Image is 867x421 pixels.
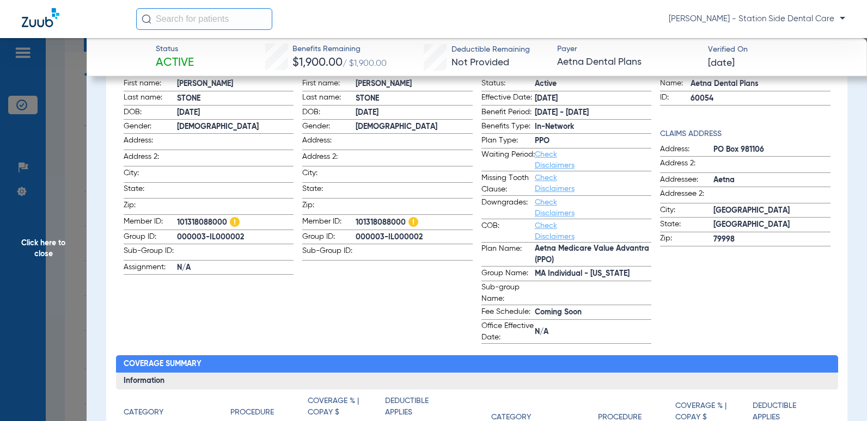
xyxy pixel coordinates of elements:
span: Status: [481,78,535,91]
a: Check Disclaimers [535,151,575,169]
span: / $1,900.00 [343,59,387,68]
span: Not Provided [451,58,509,67]
img: Hazard [230,217,240,227]
span: Sub-group Name: [481,282,535,305]
span: Member ID: [302,216,356,230]
span: In-Network [535,121,652,133]
h4: Procedure [230,407,274,418]
span: Zip: [660,233,713,246]
span: Address: [660,144,713,157]
span: Zip: [302,200,356,214]
span: COB: [481,220,535,242]
span: ID: [660,92,691,105]
span: [DATE] [356,107,473,119]
h4: Category [124,407,163,418]
span: Fee Schedule: [481,306,535,319]
span: PO Box 981106 [713,144,831,156]
span: Status [156,44,194,55]
span: Deductible Remaining [451,44,530,55]
span: Active [156,55,194,71]
span: Effective Date: [481,92,535,105]
h2: Coverage Summary [116,355,838,373]
span: Group ID: [124,231,177,244]
span: PPO [535,135,652,147]
span: [DATE] [535,93,652,104]
h3: Information [116,373,838,390]
span: [GEOGRAPHIC_DATA] [713,219,831,231]
span: [DATE] - [DATE] [535,107,652,119]
span: [GEOGRAPHIC_DATA] [713,205,831,216]
span: Name: [660,78,691,91]
span: [DATE] [708,57,735,70]
span: Zip: [124,200,177,214]
span: MA Individual - [US_STATE] [535,268,652,280]
img: Hazard [408,217,418,227]
span: [PERSON_NAME] [356,78,473,90]
span: Addressee: [660,174,713,187]
span: Sub-Group ID: [124,245,177,260]
a: Check Disclaimers [535,174,575,193]
span: First name: [124,78,177,91]
span: Missing Tooth Clause: [481,172,535,195]
span: Address 2: [124,151,177,166]
span: 79998 [713,234,831,245]
span: State: [302,183,356,198]
span: STONE [356,93,473,104]
span: Assignment: [124,262,177,275]
span: Benefit Period: [481,107,535,120]
span: Address 2: [302,151,356,166]
h4: Coverage % | Copay $ [308,395,380,418]
span: Active [535,78,652,90]
span: State: [660,219,713,232]
span: State: [124,183,177,198]
span: Last name: [302,92,356,105]
span: [DEMOGRAPHIC_DATA] [177,121,294,133]
span: 000003-IL000002 [177,232,294,243]
span: City: [660,205,713,218]
span: Downgrades: [481,197,535,219]
span: Gender: [124,121,177,134]
span: Payer [557,44,699,55]
span: Sub-Group ID: [302,245,356,260]
span: Aetna Dental Plans [557,55,699,69]
span: Waiting Period: [481,149,535,171]
span: City: [302,168,356,182]
span: [DEMOGRAPHIC_DATA] [356,121,473,133]
span: $1,900.00 [292,57,343,69]
h4: Deductible Applies [385,395,457,418]
span: Aetna Dental Plans [691,78,831,90]
span: N/A [177,262,294,274]
span: Gender: [302,121,356,134]
span: [PERSON_NAME] [177,78,294,90]
a: Check Disclaimers [535,199,575,217]
span: DOB: [302,107,356,120]
span: 101318088000 [177,216,294,230]
span: Benefits Type: [481,121,535,134]
span: Last name: [124,92,177,105]
a: Check Disclaimers [535,222,575,240]
span: Member ID: [124,216,177,230]
span: City: [124,168,177,182]
span: Address 2: [660,158,713,172]
input: Search for patients [136,8,272,30]
span: Aetna [713,175,831,186]
span: STONE [177,93,294,104]
span: N/A [535,326,652,338]
span: 000003-IL000002 [356,232,473,243]
span: Plan Type: [481,135,535,148]
span: [PERSON_NAME] - Station Side Dental Care [669,14,845,24]
span: Group Name: [481,268,535,281]
span: Benefits Remaining [292,44,387,55]
img: Search Icon [142,14,151,24]
span: Verified On [708,44,850,55]
span: [DATE] [177,107,294,119]
span: Office Effective Date: [481,320,535,343]
span: 60054 [691,93,831,104]
span: DOB: [124,107,177,120]
img: Zuub Logo [22,8,59,27]
span: 101318088000 [356,216,473,230]
span: Coming Soon [535,307,652,318]
span: First name: [302,78,356,91]
span: Address: [302,135,356,150]
span: Aetna Medicare Value Advantra (PPO) [535,243,652,266]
